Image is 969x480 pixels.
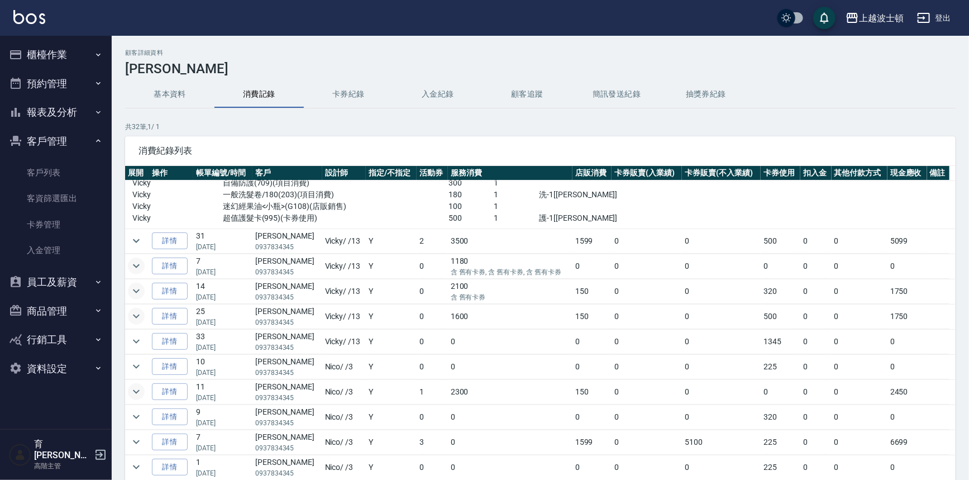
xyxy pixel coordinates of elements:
button: expand row [128,408,145,425]
p: Vicky [132,177,223,189]
td: Nico / /3 [322,430,366,454]
p: 護-1[[PERSON_NAME]] [540,212,675,224]
p: 0937834345 [255,267,319,277]
span: 消費紀錄列表 [139,145,942,156]
td: Nico / /3 [322,379,366,404]
td: 0 [417,405,448,429]
p: 0937834345 [255,393,319,403]
p: 迷幻經果油<小瓶>(G108)(店販銷售) [223,201,449,212]
h2: 顧客詳細資料 [125,49,956,56]
td: 225 [761,455,800,479]
td: Y [366,354,417,379]
td: 2 [417,229,448,253]
td: 0 [612,430,682,454]
td: [PERSON_NAME] [252,279,322,303]
td: 0 [887,329,927,354]
td: 3 [417,430,448,454]
td: 500 [761,304,800,329]
p: 1 [494,212,540,224]
td: 0 [612,354,682,379]
td: 0 [887,455,927,479]
button: expand row [128,358,145,375]
p: 100 [449,201,494,212]
td: 0 [612,455,682,479]
td: 0 [800,430,832,454]
button: 抽獎券紀錄 [661,81,751,108]
td: 9 [193,405,252,429]
button: expand row [128,283,145,300]
td: 320 [761,279,800,303]
p: [DATE] [196,468,250,478]
button: 消費記錄 [214,81,304,108]
td: 0 [800,229,832,253]
p: 1 [494,201,540,212]
button: 商品管理 [4,297,107,326]
button: expand row [128,459,145,476]
td: 0 [682,279,761,303]
button: 入金紀錄 [393,81,483,108]
p: 1 [494,177,540,189]
td: 0 [800,354,832,379]
td: 0 [417,455,448,479]
button: 櫃檯作業 [4,40,107,69]
td: 0 [417,279,448,303]
td: 0 [832,455,887,479]
a: 卡券管理 [4,212,107,237]
a: 詳情 [152,283,188,300]
button: 行銷工具 [4,325,107,354]
td: [PERSON_NAME] [252,229,322,253]
td: 0 [612,254,682,278]
td: 0 [832,354,887,379]
p: Vicky [132,189,223,201]
img: Person [9,444,31,466]
img: Logo [13,10,45,24]
td: Vicky / /13 [322,329,366,354]
th: 帳單編號/時間 [193,166,252,180]
th: 指定/不指定 [366,166,417,180]
td: 1599 [572,430,612,454]
td: 1599 [572,229,612,253]
td: 0 [682,229,761,253]
td: [PERSON_NAME] [252,405,322,429]
td: 0 [761,379,800,404]
td: 6699 [887,430,927,454]
td: 0 [682,354,761,379]
td: 0 [887,254,927,278]
td: Vicky / /13 [322,229,366,253]
div: 上越波士頓 [859,11,904,25]
p: 共 32 筆, 1 / 1 [125,122,956,132]
button: expand row [128,333,145,350]
td: 320 [761,405,800,429]
th: 店販消費 [572,166,612,180]
td: Y [366,254,417,278]
td: Y [366,304,417,329]
p: 洗-1[[PERSON_NAME]] [540,189,675,201]
button: expand row [128,258,145,274]
th: 其他付款方式 [832,166,887,180]
td: 0 [612,304,682,329]
td: 0 [761,254,800,278]
td: 0 [417,354,448,379]
p: 0937834345 [255,292,319,302]
td: 150 [572,279,612,303]
td: 225 [761,354,800,379]
td: 0 [832,379,887,404]
td: 0 [832,229,887,253]
td: 10 [193,354,252,379]
td: Y [366,279,417,303]
p: 0937834345 [255,418,319,428]
a: 詳情 [152,459,188,476]
td: [PERSON_NAME] [252,354,322,379]
td: 0 [572,405,612,429]
th: 操作 [149,166,193,180]
p: [DATE] [196,317,250,327]
td: 0 [682,304,761,329]
p: Vicky [132,212,223,224]
td: 3500 [448,229,572,253]
p: 0937834345 [255,317,319,327]
td: 1750 [887,304,927,329]
a: 詳情 [152,333,188,350]
td: 0 [612,229,682,253]
a: 客資篩選匯出 [4,186,107,211]
th: 活動券 [417,166,448,180]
